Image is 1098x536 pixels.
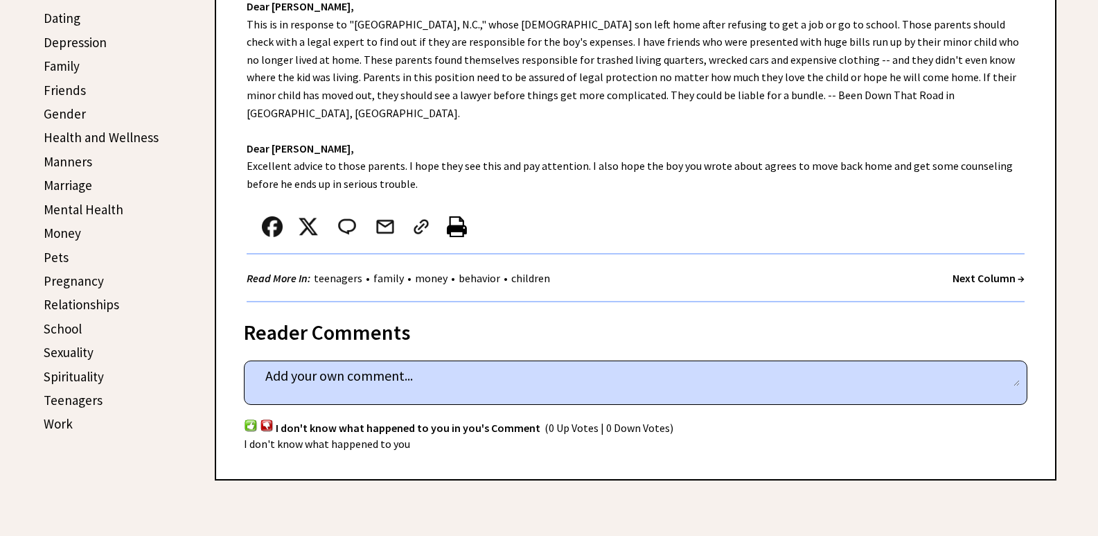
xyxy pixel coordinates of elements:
img: x_small.png [298,216,319,237]
a: Family [44,58,80,74]
a: Next Column → [953,271,1025,285]
a: Marriage [44,177,92,193]
a: Money [44,225,81,241]
a: money [411,271,451,285]
a: Depression [44,34,107,51]
div: • • • • [247,270,554,287]
a: School [44,320,82,337]
span: I don't know what happened to you [244,437,410,451]
a: family [370,271,407,285]
img: mail.png [375,216,396,237]
a: Health and Wellness [44,129,159,146]
img: printer%20icon.png [447,216,467,237]
a: Spirituality [44,368,104,385]
a: Work [44,415,73,432]
a: Pregnancy [44,273,104,289]
strong: Dear [PERSON_NAME], [247,141,354,155]
span: I don't know what happened to you in you's Comment [276,421,540,435]
img: votdown.png [260,419,274,432]
a: Sexuality [44,344,94,361]
a: Gender [44,105,86,122]
a: Mental Health [44,201,123,218]
img: link_02.png [411,216,432,237]
a: Manners [44,153,92,170]
a: Dating [44,10,80,26]
span: (0 Up Votes | 0 Down Votes) [544,421,673,435]
a: teenagers [310,271,366,285]
div: Reader Comments [244,318,1027,340]
img: facebook.png [262,216,283,237]
a: children [508,271,554,285]
a: Friends [44,82,86,98]
a: Relationships [44,296,119,313]
a: behavior [455,271,504,285]
img: votup.png [244,419,258,432]
a: Teenagers [44,392,103,408]
strong: Read More In: [247,271,310,285]
img: message_round%202.png [335,216,359,237]
a: Pets [44,249,69,266]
